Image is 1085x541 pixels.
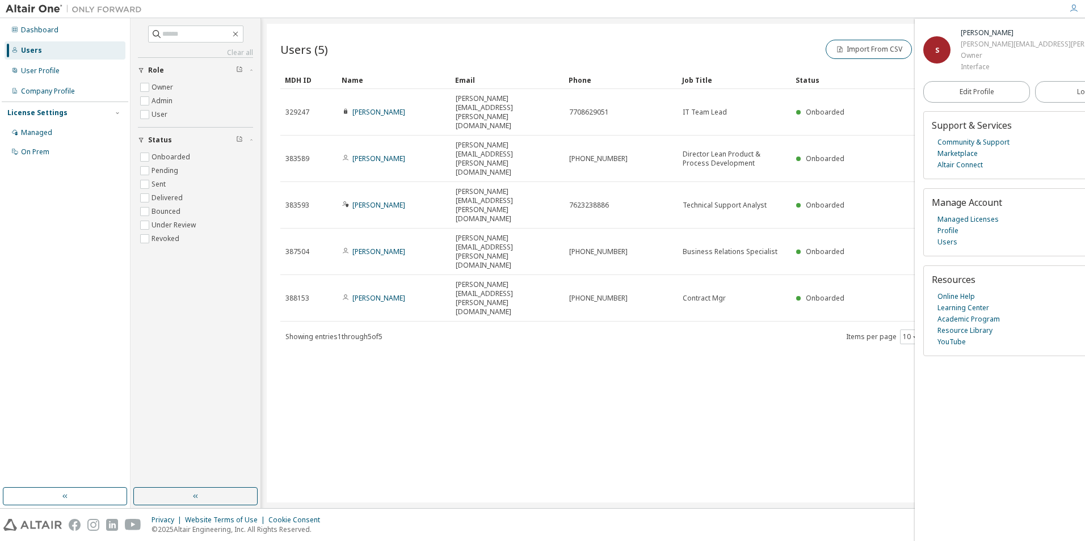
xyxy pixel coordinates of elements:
[236,66,243,75] span: Clear filter
[806,247,844,256] span: Onboarded
[138,48,253,57] a: Clear all
[152,108,170,121] label: User
[455,71,560,89] div: Email
[3,519,62,531] img: altair_logo.svg
[923,81,1030,103] a: Edit Profile
[806,200,844,210] span: Onboarded
[236,136,243,145] span: Clear filter
[937,336,966,348] a: YouTube
[683,201,767,210] span: Technical Support Analyst
[185,515,268,525] div: Website Terms of Use
[152,164,180,177] label: Pending
[352,293,405,303] a: [PERSON_NAME]
[937,159,983,171] a: Altair Connect
[569,201,609,210] span: 7623238886
[352,154,405,163] a: [PERSON_NAME]
[806,293,844,303] span: Onboarded
[21,66,60,75] div: User Profile
[932,196,1002,209] span: Manage Account
[937,325,993,336] a: Resource Library
[960,87,994,96] span: Edit Profile
[937,137,1010,148] a: Community & Support
[935,45,939,55] span: S
[937,214,999,225] a: Managed Licenses
[352,107,405,117] a: [PERSON_NAME]
[152,191,185,205] label: Delivered
[456,94,559,130] span: [PERSON_NAME][EMAIL_ADDRESS][PERSON_NAME][DOMAIN_NAME]
[285,247,309,256] span: 387504
[342,71,446,89] div: Name
[456,280,559,316] span: [PERSON_NAME][EMAIL_ADDRESS][PERSON_NAME][DOMAIN_NAME]
[280,41,328,57] span: Users (5)
[569,71,673,89] div: Phone
[826,40,912,59] button: Import From CSV
[569,247,628,256] span: [PHONE_NUMBER]
[152,205,183,218] label: Bounced
[285,294,309,303] span: 388153
[152,525,327,534] p: © 2025 Altair Engineering, Inc. All Rights Reserved.
[285,201,309,210] span: 383593
[352,247,405,256] a: [PERSON_NAME]
[932,119,1012,132] span: Support & Services
[932,273,975,286] span: Resources
[21,26,58,35] div: Dashboard
[138,58,253,83] button: Role
[352,200,405,210] a: [PERSON_NAME]
[569,108,609,117] span: 7708629051
[125,519,141,531] img: youtube.svg
[683,108,727,117] span: IT Team Lead
[285,71,333,89] div: MDH ID
[7,108,68,117] div: License Settings
[21,46,42,55] div: Users
[456,141,559,177] span: [PERSON_NAME][EMAIL_ADDRESS][PERSON_NAME][DOMAIN_NAME]
[106,519,118,531] img: linkedin.svg
[937,291,975,302] a: Online Help
[796,71,1007,89] div: Status
[846,329,921,344] span: Items per page
[937,236,957,248] a: Users
[148,136,172,145] span: Status
[21,147,49,157] div: On Prem
[569,154,628,163] span: [PHONE_NUMBER]
[937,225,958,236] a: Profile
[21,128,52,137] div: Managed
[69,519,81,531] img: facebook.svg
[152,81,175,94] label: Owner
[682,71,787,89] div: Job Title
[683,150,786,168] span: Director Lean Product & Process Development
[6,3,148,15] img: Altair One
[285,108,309,117] span: 329247
[21,87,75,96] div: Company Profile
[152,232,182,246] label: Revoked
[683,247,777,256] span: Business Relations Specialist
[937,302,989,314] a: Learning Center
[285,154,309,163] span: 383589
[148,66,164,75] span: Role
[937,148,978,159] a: Marketplace
[903,332,918,341] button: 10
[152,177,168,191] label: Sent
[285,332,382,341] span: Showing entries 1 through 5 of 5
[87,519,99,531] img: instagram.svg
[456,234,559,270] span: [PERSON_NAME][EMAIL_ADDRESS][PERSON_NAME][DOMAIN_NAME]
[683,294,726,303] span: Contract Mgr
[456,187,559,223] span: [PERSON_NAME][EMAIL_ADDRESS][PERSON_NAME][DOMAIN_NAME]
[138,128,253,153] button: Status
[268,515,327,525] div: Cookie Consent
[152,150,192,164] label: Onboarded
[806,107,844,117] span: Onboarded
[152,94,175,108] label: Admin
[937,314,1000,325] a: Academic Program
[806,154,844,163] span: Onboarded
[152,515,185,525] div: Privacy
[569,294,628,303] span: [PHONE_NUMBER]
[152,218,198,232] label: Under Review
